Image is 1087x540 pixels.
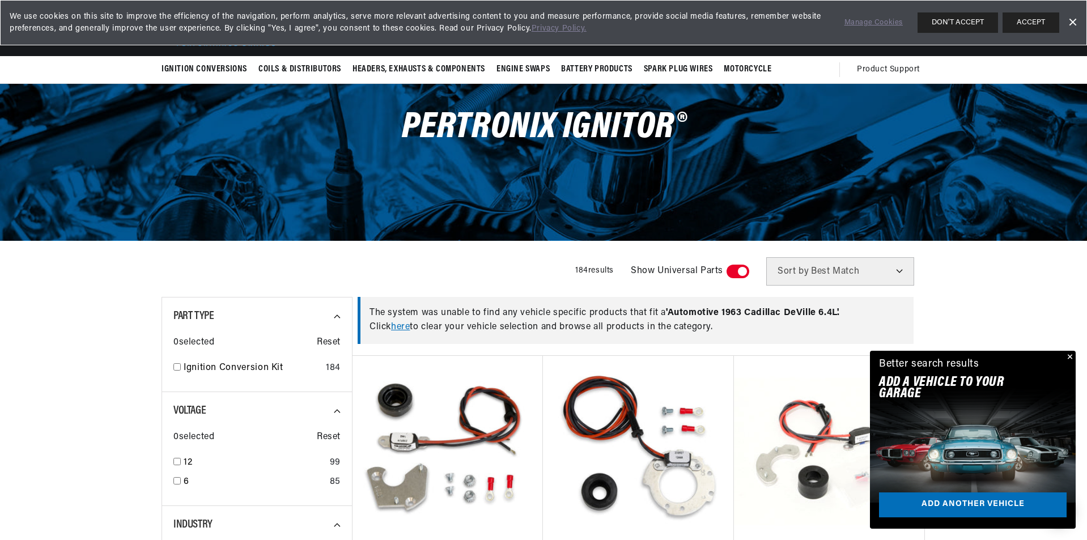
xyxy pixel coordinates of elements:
span: Battery Products [561,63,632,75]
span: Voltage [173,405,206,416]
span: Reset [317,430,341,445]
summary: Engine Swaps [491,56,555,83]
span: Motorcycle [724,63,771,75]
summary: Ignition Conversions [162,56,253,83]
span: Show Universal Parts [631,264,723,279]
span: 0 selected [173,430,214,445]
span: Part Type [173,311,214,322]
a: 6 [184,475,325,490]
span: Engine Swaps [496,63,550,75]
span: PerTronix Ignitor® [402,109,686,146]
div: 99 [330,456,341,470]
span: Ignition Conversions [162,63,247,75]
span: ' Automotive 1963 Cadillac DeVille 6.4L '. [666,308,840,317]
a: Add another vehicle [879,492,1067,518]
summary: Battery Products [555,56,638,83]
span: Coils & Distributors [258,63,341,75]
button: DON'T ACCEPT [918,12,998,33]
summary: Motorcycle [718,56,777,83]
select: Sort by [766,257,914,286]
span: We use cookies on this site to improve the efficiency of the navigation, perform analytics, serve... [10,11,829,35]
div: The system was unable to find any vehicle specific products that fit a Click to clear your vehicl... [358,297,914,344]
span: Sort by [778,267,809,276]
summary: Coils & Distributors [253,56,347,83]
span: 184 results [575,266,614,275]
summary: Product Support [857,56,925,83]
a: Ignition Conversion Kit [184,361,321,376]
summary: Headers, Exhausts & Components [347,56,491,83]
button: ACCEPT [1003,12,1059,33]
a: Privacy Policy. [532,24,587,33]
span: Reset [317,335,341,350]
a: here [391,322,410,331]
button: Close [1062,351,1076,364]
a: Manage Cookies [844,17,903,29]
span: Spark Plug Wires [644,63,713,75]
a: 12 [184,456,325,470]
span: Product Support [857,63,920,76]
summary: Spark Plug Wires [638,56,719,83]
span: Headers, Exhausts & Components [353,63,485,75]
div: 85 [330,475,341,490]
span: Industry [173,519,213,530]
h2: Add A VEHICLE to your garage [879,377,1038,400]
div: Better search results [879,356,979,373]
a: Dismiss Banner [1064,14,1081,31]
div: 184 [326,361,341,376]
span: 0 selected [173,335,214,350]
